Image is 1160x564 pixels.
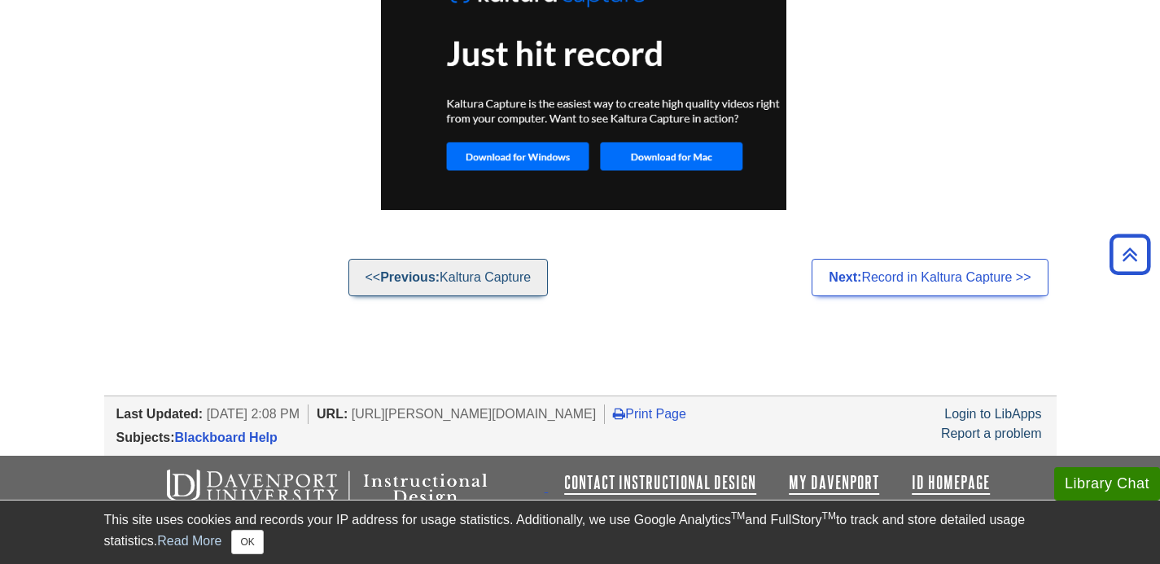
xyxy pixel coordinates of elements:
a: My Davenport [789,473,879,492]
a: Next:Record in Kaltura Capture >> [812,259,1048,296]
span: [URL][PERSON_NAME][DOMAIN_NAME] [352,407,597,421]
button: Close [231,530,263,554]
i: Print Page [613,407,625,420]
a: Report a problem [941,426,1042,440]
a: Read More [157,534,221,548]
button: Library Chat [1054,467,1160,501]
span: URL: [317,407,348,421]
a: Back to Top [1104,243,1156,265]
sup: TM [731,510,745,522]
strong: Next: [829,270,861,284]
img: Davenport University Instructional Design [154,468,545,509]
span: Subjects: [116,431,175,444]
a: Login to LibApps [944,407,1041,421]
a: <<Previous:Kaltura Capture [348,259,549,296]
a: Blackboard Help [175,431,278,444]
sup: TM [822,510,836,522]
div: This site uses cookies and records your IP address for usage statistics. Additionally, we use Goo... [104,510,1057,554]
span: [DATE] 2:08 PM [207,407,300,421]
a: ID Homepage [912,473,990,492]
a: Contact Instructional Design [564,473,756,492]
span: Last Updated: [116,407,204,421]
strong: Previous: [380,270,440,284]
a: Print Page [613,407,686,421]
